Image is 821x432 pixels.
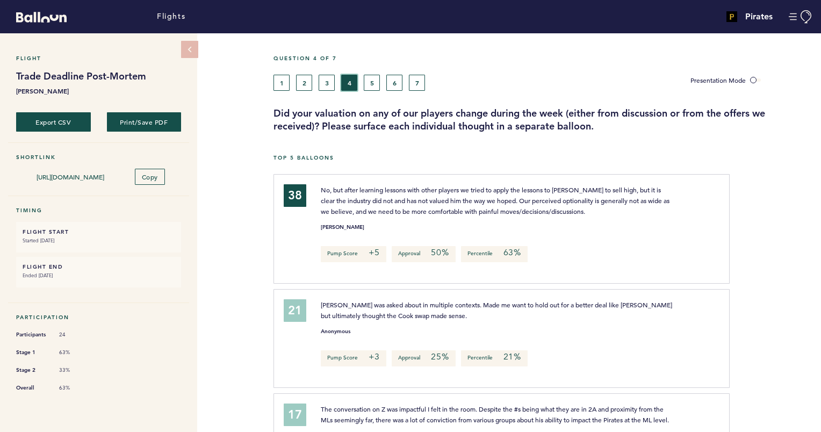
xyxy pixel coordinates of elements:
small: Started [DATE] [23,235,175,246]
button: 1 [273,75,290,91]
button: 6 [386,75,402,91]
small: [PERSON_NAME] [321,225,364,230]
h6: FLIGHT END [23,263,175,270]
h5: Shortlink [16,154,181,161]
small: Anonymous [321,329,350,334]
span: 24 [59,331,91,339]
p: Approval [392,350,455,366]
span: Stage 2 [16,365,48,376]
span: 33% [59,366,91,374]
svg: Balloon [16,12,67,23]
h6: FLIGHT START [23,228,175,235]
div: 21 [284,299,306,322]
h5: Flight [16,55,181,62]
p: Percentile [461,350,528,366]
button: 3 [319,75,335,91]
h4: Pirates [745,10,773,23]
button: Copy [135,169,165,185]
p: Approval [392,246,455,262]
button: 4 [341,75,357,91]
a: Flights [157,11,185,23]
span: Participants [16,329,48,340]
button: 7 [409,75,425,91]
em: +5 [369,247,380,258]
em: 63% [503,247,521,258]
span: 63% [59,384,91,392]
h5: Timing [16,207,181,214]
span: Copy [142,172,158,181]
button: Manage Account [789,10,813,24]
button: 2 [296,75,312,91]
b: [PERSON_NAME] [16,85,181,96]
button: Export CSV [16,112,91,132]
div: 17 [284,404,306,426]
span: Overall [16,383,48,393]
span: No, but after learning lessons with other players we tried to apply the lessons to [PERSON_NAME] ... [321,185,671,215]
p: Pump Score [321,246,387,262]
em: +3 [369,351,380,362]
div: 38 [284,184,306,207]
em: 21% [503,351,521,362]
small: Ended [DATE] [23,270,175,281]
p: Pump Score [321,350,387,366]
button: 5 [364,75,380,91]
h1: Trade Deadline Post-Mortem [16,70,181,83]
p: Percentile [461,246,528,262]
span: 63% [59,349,91,356]
span: Presentation Mode [690,76,746,84]
h5: Top 5 Balloons [273,154,813,161]
h3: Did your valuation on any of our players change during the week (either from discussion or from t... [273,107,813,133]
button: Print/Save PDF [107,112,182,132]
h5: Question 4 of 7 [273,55,813,62]
em: 25% [431,351,449,362]
em: 50% [431,247,449,258]
h5: Participation [16,314,181,321]
span: [PERSON_NAME] was asked about in multiple contexts. Made me want to hold out for a better deal li... [321,300,674,320]
span: The conversation on Z was impactful I felt in the room. Despite the #s being what they are in 2A ... [321,405,669,424]
a: Balloon [8,11,67,22]
span: Stage 1 [16,347,48,358]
